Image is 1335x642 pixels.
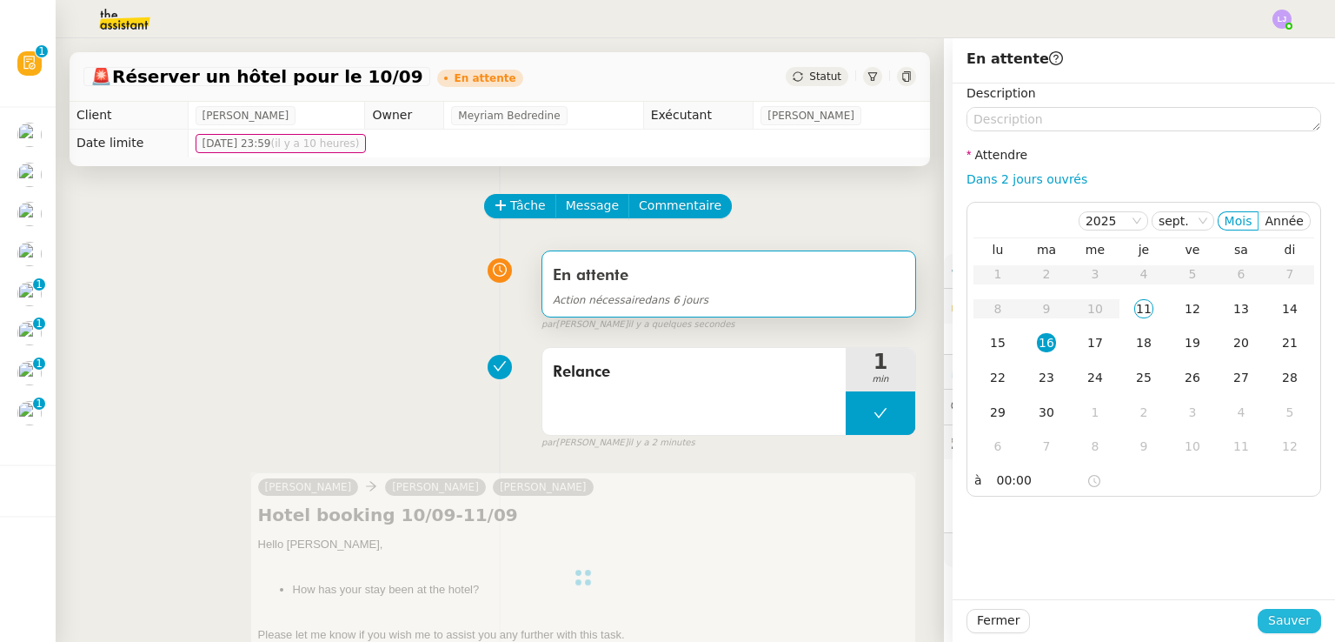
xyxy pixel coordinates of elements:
[997,471,1086,491] input: Heure
[484,194,556,218] button: Tâche
[1071,242,1119,257] th: mer.
[973,326,1022,361] td: 15/09/2025
[203,135,360,152] span: [DATE] 23:59
[966,50,1063,67] span: En attente
[33,278,45,291] nz-badge-sup: 1
[973,361,1022,396] td: 22/09/2025
[767,107,854,124] span: [PERSON_NAME]
[974,471,982,491] span: à
[1183,403,1202,422] div: 3
[1217,396,1265,431] td: 04/10/2025
[944,425,1335,459] div: 🕵️Autres demandes en cours 6
[1217,292,1265,327] td: 13/09/2025
[1168,396,1217,431] td: 03/10/2025
[1265,214,1304,228] span: Année
[36,278,43,294] p: 1
[1265,326,1314,361] td: 21/09/2025
[1086,368,1105,387] div: 24
[944,289,1335,323] div: 🔐Données client
[1265,242,1314,257] th: dim.
[988,368,1007,387] div: 22
[36,45,48,57] nz-badge-sup: 1
[1217,326,1265,361] td: 20/09/2025
[1168,292,1217,327] td: 12/09/2025
[846,372,915,387] span: min
[553,294,708,306] span: dans 6 jours
[36,318,43,333] p: 1
[541,318,735,332] small: [PERSON_NAME]
[1280,403,1299,422] div: 5
[90,66,112,87] span: 🚨
[1183,299,1202,318] div: 12
[1280,437,1299,456] div: 12
[988,437,1007,456] div: 6
[455,73,516,84] div: En attente
[966,148,1027,162] label: Attendre
[1217,242,1265,257] th: sam.
[38,45,45,61] p: 1
[510,196,546,216] span: Tâche
[1280,333,1299,352] div: 21
[1168,430,1217,465] td: 10/10/2025
[639,196,721,216] span: Commentaire
[628,318,735,332] span: il y a quelques secondes
[973,242,1022,257] th: lun.
[951,543,1005,557] span: 🧴
[1134,333,1153,352] div: 18
[1168,361,1217,396] td: 26/09/2025
[1258,609,1321,633] button: Sauver
[17,202,42,226] img: users%2FNmPW3RcGagVdwlUj0SIRjiM8zA23%2Favatar%2Fb3e8f68e-88d8-429d-a2bd-00fb6f2d12db
[17,321,42,345] img: users%2FlEKjZHdPaYMNgwXp1mLJZ8r8UFs1%2Favatar%2F1e03ee85-bb59-4f48-8ffa-f076c2e8c285
[1022,361,1071,396] td: 23/09/2025
[951,435,1168,449] span: 🕵️
[951,261,1041,281] span: ⚙️
[846,351,915,372] span: 1
[33,398,45,410] nz-badge-sup: 1
[1168,326,1217,361] td: 19/09/2025
[1119,430,1168,465] td: 09/10/2025
[1037,333,1056,352] div: 16
[33,318,45,330] nz-badge-sup: 1
[1217,361,1265,396] td: 27/09/2025
[944,254,1335,288] div: ⚙️Procédures
[951,399,1062,413] span: 💬
[1119,326,1168,361] td: 18/09/2025
[973,430,1022,465] td: 06/10/2025
[33,358,45,370] nz-badge-sup: 1
[17,401,42,425] img: users%2F06kvAzKMBqOxjLu2eDiYSZRFz222%2Favatar%2F9cfe4db0-b568-4f56-b615-e3f13251bd5a
[944,355,1335,389] div: ⏲️Tâches 17:39
[1265,430,1314,465] td: 12/10/2025
[988,403,1007,422] div: 29
[1268,611,1311,631] span: Sauver
[1119,242,1168,257] th: jeu.
[17,123,42,147] img: users%2FSclkIUIAuBOhhDrbgjtrSikBoD03%2Favatar%2F48cbc63d-a03d-4817-b5bf-7f7aeed5f2a9
[36,358,43,373] p: 1
[966,609,1030,633] button: Fermer
[553,268,628,284] span: En attente
[1265,396,1314,431] td: 05/10/2025
[944,390,1335,424] div: 💬Commentaires
[70,102,188,130] td: Client
[70,130,188,157] td: Date limite
[17,282,42,306] img: users%2Fa6PbEmLwvGXylUqKytRPpDpAx153%2Favatar%2Ffanny.png
[966,172,1087,186] a: Dans 2 jours ouvrés
[1086,333,1105,352] div: 17
[1232,437,1251,456] div: 11
[1225,214,1252,228] span: Mois
[1037,437,1056,456] div: 7
[541,436,695,451] small: [PERSON_NAME]
[628,194,732,218] button: Commentaire
[1086,212,1141,230] nz-select-item: 2025
[1265,292,1314,327] td: 14/09/2025
[555,194,629,218] button: Message
[1022,242,1071,257] th: mar.
[1071,361,1119,396] td: 24/09/2025
[966,86,1036,100] label: Description
[1232,299,1251,318] div: 13
[1071,430,1119,465] td: 08/10/2025
[951,296,1064,316] span: 🔐
[1119,396,1168,431] td: 02/10/2025
[90,68,423,85] span: Réserver un hôtel pour le 10/09
[270,137,359,150] span: (il y a 10 heures)
[951,364,1078,378] span: ⏲️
